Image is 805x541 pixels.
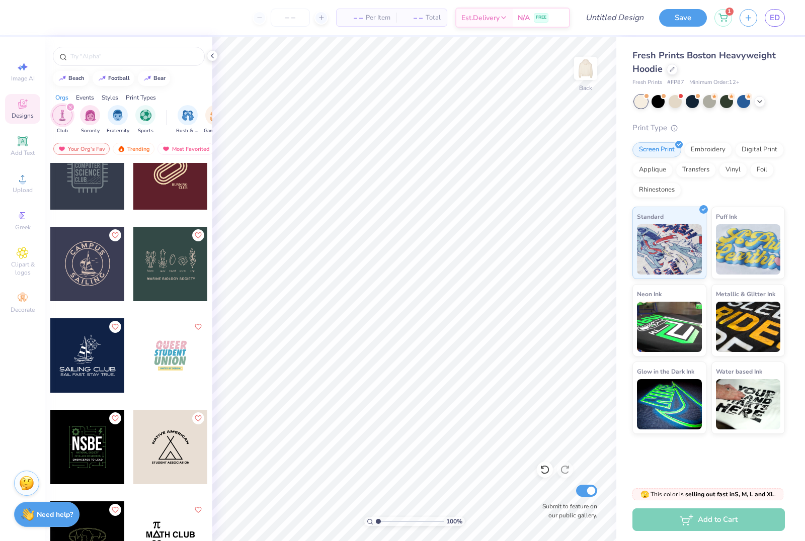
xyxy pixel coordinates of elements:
[716,224,781,275] img: Puff Ink
[461,13,500,23] span: Est. Delivery
[53,143,110,155] div: Your Org's Fav
[76,93,94,102] div: Events
[685,490,774,498] strong: selling out fast in S, M, L and XL
[109,412,121,424] button: Like
[69,51,198,61] input: Try "Alpha"
[518,13,530,23] span: N/A
[632,183,681,198] div: Rhinestones
[15,223,31,231] span: Greek
[192,229,204,241] button: Like
[80,105,100,135] button: filter button
[192,504,204,516] button: Like
[576,58,596,78] img: Back
[726,8,734,16] span: 1
[632,142,681,157] div: Screen Print
[716,289,775,299] span: Metallic & Glitter Ink
[640,490,649,499] span: 🫣
[659,9,707,27] button: Save
[176,105,199,135] button: filter button
[204,105,227,135] div: filter for Game Day
[13,186,33,194] span: Upload
[426,13,441,23] span: Total
[53,71,89,86] button: beach
[632,49,776,75] span: Fresh Prints Boston Heavyweight Hoodie
[80,105,100,135] div: filter for Sorority
[578,8,652,28] input: Untitled Design
[68,75,85,81] div: beach
[716,379,781,429] img: Water based Ink
[735,142,784,157] div: Digital Print
[140,110,151,121] img: Sports Image
[98,75,106,81] img: trend_line.gif
[109,229,121,241] button: Like
[536,14,546,21] span: FREE
[537,502,597,520] label: Submit to feature on our public gallery.
[52,105,72,135] div: filter for Club
[5,260,40,277] span: Clipart & logos
[366,13,390,23] span: Per Item
[157,143,214,155] div: Most Favorited
[716,366,762,377] span: Water based Ink
[153,75,166,81] div: bear
[57,127,68,135] span: Club
[719,162,747,177] div: Vinyl
[343,13,363,23] span: – –
[182,110,194,121] img: Rush & Bid Image
[579,83,592,93] div: Back
[676,162,716,177] div: Transfers
[637,366,694,377] span: Glow in the Dark Ink
[113,143,154,155] div: Trending
[58,145,66,152] img: most_fav.gif
[138,71,170,86] button: bear
[11,149,35,157] span: Add Text
[637,379,702,429] img: Glow in the Dark Ink
[107,127,129,135] span: Fraternity
[176,105,199,135] div: filter for Rush & Bid
[750,162,774,177] div: Foil
[716,302,781,352] img: Metallic & Glitter Ink
[632,78,662,87] span: Fresh Prints
[11,306,35,314] span: Decorate
[689,78,740,87] span: Minimum Order: 12 +
[204,127,227,135] span: Game Day
[637,224,702,275] img: Standard
[138,127,153,135] span: Sports
[135,105,155,135] button: filter button
[102,93,118,102] div: Styles
[57,110,68,121] img: Club Image
[162,145,170,152] img: most_fav.gif
[446,517,462,526] span: 100 %
[637,289,662,299] span: Neon Ink
[632,122,785,134] div: Print Type
[765,9,785,27] a: ED
[93,71,134,86] button: football
[112,110,123,121] img: Fraternity Image
[192,321,204,333] button: Like
[81,127,100,135] span: Sorority
[12,112,34,120] span: Designs
[107,105,129,135] div: filter for Fraternity
[403,13,423,23] span: – –
[109,504,121,516] button: Like
[55,93,68,102] div: Orgs
[108,75,130,81] div: football
[117,145,125,152] img: trending.gif
[770,12,780,24] span: ED
[716,211,737,222] span: Puff Ink
[176,127,199,135] span: Rush & Bid
[210,110,221,121] img: Game Day Image
[667,78,684,87] span: # FP87
[37,510,73,519] strong: Need help?
[85,110,96,121] img: Sorority Image
[58,75,66,81] img: trend_line.gif
[640,490,776,499] span: This color is .
[107,105,129,135] button: filter button
[637,211,664,222] span: Standard
[632,162,673,177] div: Applique
[271,9,310,27] input: – –
[109,321,121,333] button: Like
[11,74,35,82] span: Image AI
[684,142,732,157] div: Embroidery
[637,302,702,352] img: Neon Ink
[143,75,151,81] img: trend_line.gif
